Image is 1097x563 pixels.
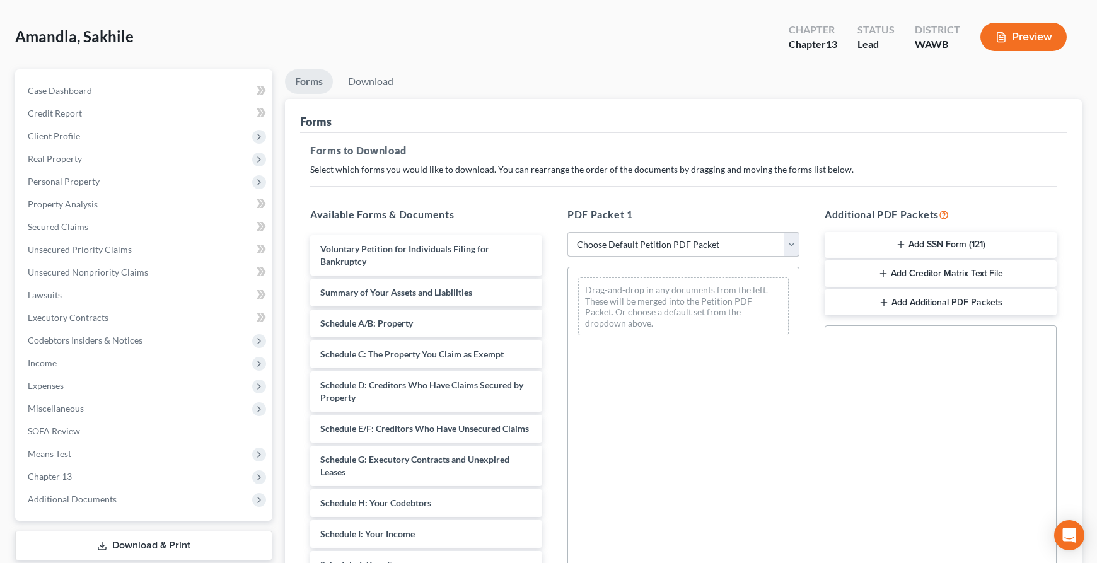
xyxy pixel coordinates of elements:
[18,193,272,216] a: Property Analysis
[825,260,1057,287] button: Add Creditor Matrix Text File
[320,423,529,434] span: Schedule E/F: Creditors Who Have Unsecured Claims
[320,454,509,477] span: Schedule G: Executory Contracts and Unexpired Leases
[789,23,837,37] div: Chapter
[28,244,132,255] span: Unsecured Priority Claims
[915,23,960,37] div: District
[18,238,272,261] a: Unsecured Priority Claims
[826,38,837,50] span: 13
[825,207,1057,222] h5: Additional PDF Packets
[310,143,1057,158] h5: Forms to Download
[915,37,960,52] div: WAWB
[18,261,272,284] a: Unsecured Nonpriority Claims
[28,335,142,345] span: Codebtors Insiders & Notices
[285,69,333,94] a: Forms
[15,27,134,45] span: Amandla, Sakhile
[320,318,413,328] span: Schedule A/B: Property
[28,312,108,323] span: Executory Contracts
[18,216,272,238] a: Secured Claims
[857,23,895,37] div: Status
[28,131,80,141] span: Client Profile
[300,114,332,129] div: Forms
[578,277,789,335] div: Drag-and-drop in any documents from the left. These will be merged into the Petition PDF Packet. ...
[28,426,80,436] span: SOFA Review
[28,357,57,368] span: Income
[28,448,71,459] span: Means Test
[28,289,62,300] span: Lawsuits
[28,176,100,187] span: Personal Property
[28,267,148,277] span: Unsecured Nonpriority Claims
[310,163,1057,176] p: Select which forms you would like to download. You can rearrange the order of the documents by dr...
[18,420,272,443] a: SOFA Review
[18,306,272,329] a: Executory Contracts
[320,380,523,403] span: Schedule D: Creditors Who Have Claims Secured by Property
[857,37,895,52] div: Lead
[18,284,272,306] a: Lawsuits
[320,528,415,539] span: Schedule I: Your Income
[825,289,1057,316] button: Add Additional PDF Packets
[28,85,92,96] span: Case Dashboard
[310,207,542,222] h5: Available Forms & Documents
[28,221,88,232] span: Secured Claims
[28,471,72,482] span: Chapter 13
[18,102,272,125] a: Credit Report
[28,403,84,414] span: Miscellaneous
[28,153,82,164] span: Real Property
[18,79,272,102] a: Case Dashboard
[825,232,1057,258] button: Add SSN Form (121)
[980,23,1067,51] button: Preview
[320,287,472,298] span: Summary of Your Assets and Liabilities
[28,199,98,209] span: Property Analysis
[320,497,431,508] span: Schedule H: Your Codebtors
[28,380,64,391] span: Expenses
[567,207,799,222] h5: PDF Packet 1
[320,349,504,359] span: Schedule C: The Property You Claim as Exempt
[28,108,82,119] span: Credit Report
[1054,520,1084,550] div: Open Intercom Messenger
[320,243,489,267] span: Voluntary Petition for Individuals Filing for Bankruptcy
[15,531,272,560] a: Download & Print
[338,69,403,94] a: Download
[28,494,117,504] span: Additional Documents
[789,37,837,52] div: Chapter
